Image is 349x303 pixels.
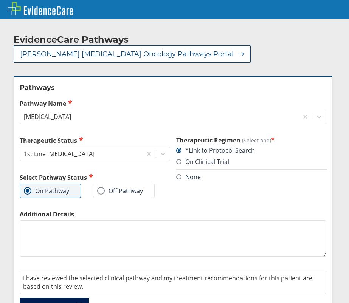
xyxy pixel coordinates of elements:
h2: EvidenceCare Pathways [14,34,129,45]
span: [PERSON_NAME] [MEDICAL_DATA] Oncology Pathways Portal [20,49,234,59]
label: None [176,173,201,181]
span: I have reviewed the selected clinical pathway and my treatment recommendations for this patient a... [23,274,312,291]
label: *Link to Protocol Search [176,146,255,155]
h2: Pathways [20,83,326,92]
label: Pathway Name [20,99,326,108]
div: 1st Line [MEDICAL_DATA] [24,150,95,158]
button: [PERSON_NAME] [MEDICAL_DATA] Oncology Pathways Portal [14,45,251,63]
div: [MEDICAL_DATA] [24,113,71,121]
h3: Therapeutic Regimen [176,136,327,144]
label: Therapeutic Status [20,136,170,145]
label: Additional Details [20,210,326,218]
label: On Clinical Trial [176,158,229,166]
h2: Select Pathway Status [20,173,170,182]
span: (Select one) [242,137,271,144]
img: EvidenceCare [8,2,73,15]
label: Off Pathway [97,187,143,195]
label: On Pathway [24,187,69,195]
